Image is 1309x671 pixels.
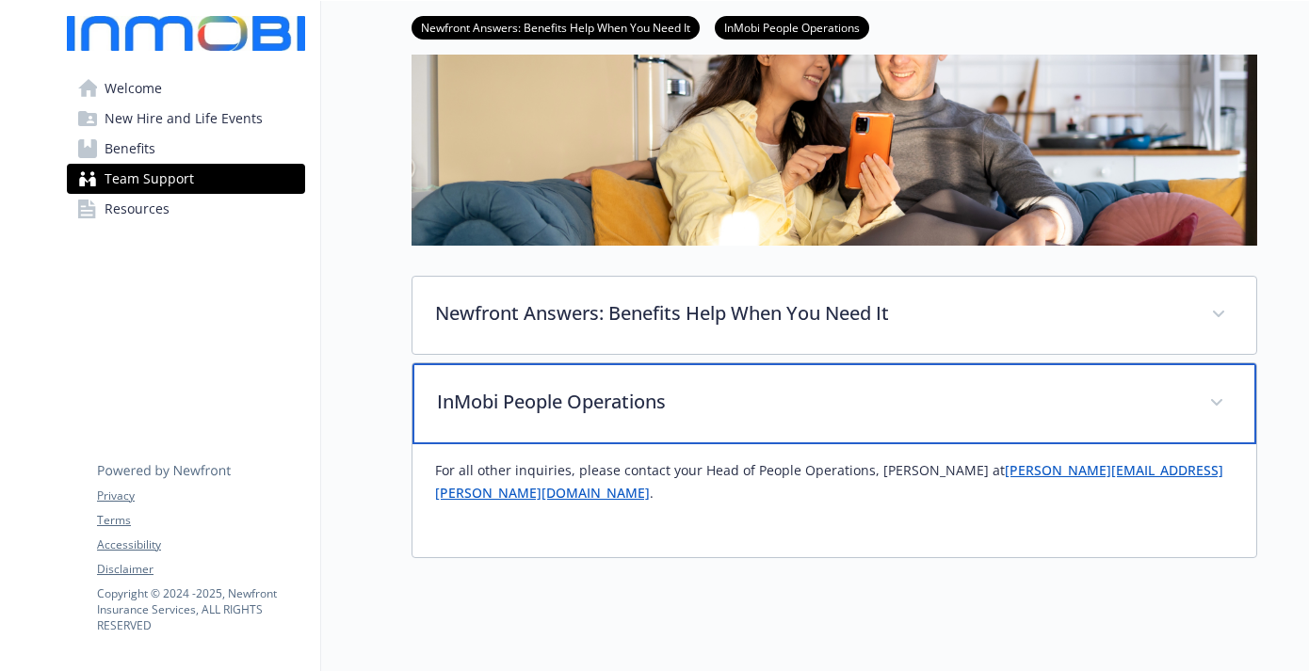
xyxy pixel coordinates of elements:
a: Team Support [67,164,305,194]
p: Newfront Answers: Benefits Help When You Need It [435,299,1188,328]
div: InMobi People Operations [412,444,1256,557]
div: Newfront Answers: Benefits Help When You Need It [412,277,1256,354]
a: Welcome [67,73,305,104]
a: Terms [97,512,304,529]
a: Disclaimer [97,561,304,578]
a: Resources [67,194,305,224]
span: Team Support [105,164,194,194]
a: InMobi People Operations [715,18,869,36]
span: Welcome [105,73,162,104]
p: Copyright © 2024 - 2025 , Newfront Insurance Services, ALL RIGHTS RESERVED [97,585,304,633]
span: Benefits [105,134,155,164]
a: Newfront Answers: Benefits Help When You Need It [412,18,700,36]
div: InMobi People Operations [412,363,1256,444]
a: Accessibility [97,536,304,553]
span: New Hire and Life Events [105,104,263,134]
p: InMobi People Operations [437,388,1187,416]
a: Privacy [97,487,304,504]
p: For all other inquiries, please contact your Head of People Operations, [PERSON_NAME] at . [435,459,1234,504]
a: Benefits [67,134,305,164]
a: New Hire and Life Events [67,104,305,134]
span: Resources [105,194,170,224]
